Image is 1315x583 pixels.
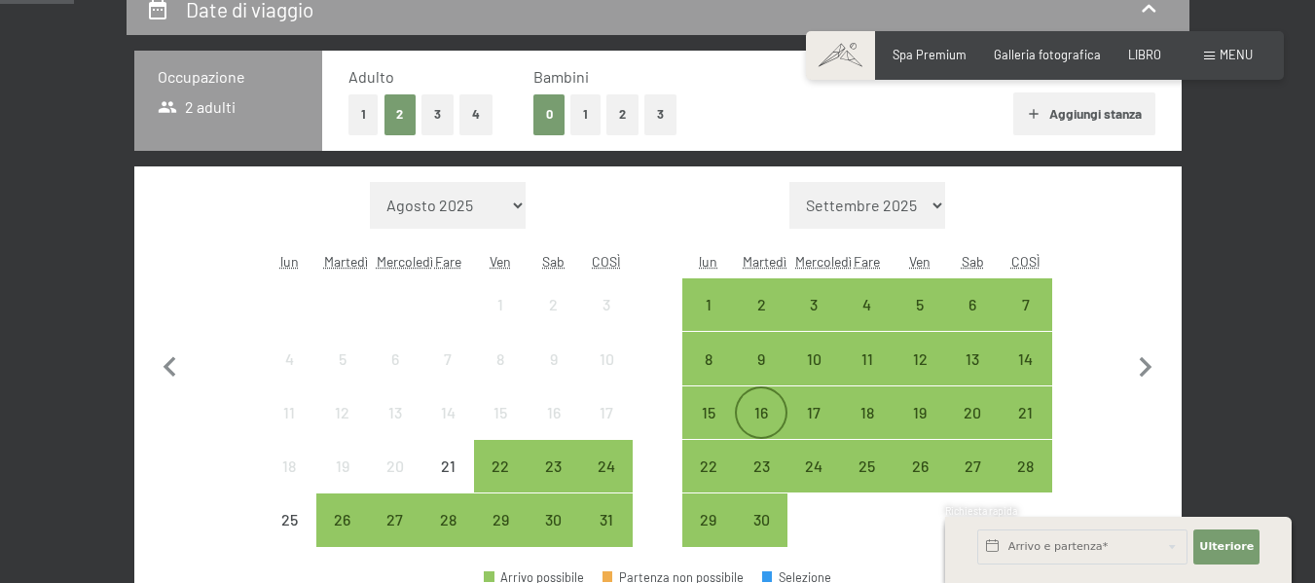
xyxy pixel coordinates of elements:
div: Ven 15 ago 2025 [474,386,527,439]
div: Dom 10 ago 2025 [580,332,633,384]
div: Anreise möglich [894,278,946,331]
div: Dom Set 07 2025 [999,278,1051,331]
font: 12 [335,403,349,421]
div: Anreise möglich [841,332,894,384]
font: Adulto [348,67,394,86]
div: Sabato 6 settembre 2025 [946,278,999,331]
font: 16 [754,403,768,421]
div: Mercoledì 24 settembre 2025 [787,440,840,492]
font: 17 [600,403,613,421]
div: Arrivo non possibile [369,440,421,492]
div: Anreise möglich [894,332,946,384]
div: Anreise möglich [894,440,946,492]
div: Dom 28 set 2025 [999,440,1051,492]
font: menu [1220,47,1253,62]
div: Mercoledì 3 settembre 2025 [787,278,840,331]
font: 16 [547,403,561,421]
font: 29 [700,510,716,528]
div: Anreise möglich [999,440,1051,492]
font: 3 [603,295,610,313]
div: Arrivo non possibile [316,332,369,384]
font: Occupazione [158,67,245,86]
abbr: Mercoledì [795,253,852,270]
font: Ulteriore [1199,540,1254,553]
div: Arrivo non possibile [528,332,580,384]
font: 27 [386,510,403,528]
font: 10 [807,349,822,368]
font: LIBRO [1128,47,1161,62]
font: 15 [702,403,715,421]
div: Martedì 30 settembre 2025 [735,493,787,546]
div: Mercoledì 13 agosto 2025 [369,386,421,439]
div: Arrivo non possibile [369,332,421,384]
font: 14 [1018,349,1033,368]
div: Lunedì 25 agosto 2025 [263,493,315,546]
div: Ven 05 set 2025 [894,278,946,331]
div: Anreise möglich [528,493,580,546]
div: Giovedì 18 settembre 2025 [841,386,894,439]
font: 2 adulti [185,97,236,116]
font: 28 [440,510,457,528]
font: Sab [962,253,984,270]
abbr: Lunedi [699,253,717,270]
font: 13 [388,403,402,421]
font: lun [699,253,717,270]
div: Anreise möglich [787,386,840,439]
div: Sabato 16 agosto 2025 [528,386,580,439]
abbr: Venerdì [490,253,511,270]
div: Ven 22 ago 2025 [474,440,527,492]
div: Dom 21 set 2025 [999,386,1051,439]
font: COSÌ [592,253,621,270]
div: Anreise möglich [682,386,735,439]
div: Arrivo non possibile [528,278,580,331]
font: Spa Premium [893,47,967,62]
font: 25 [858,456,875,475]
div: Arrivo non possibile [474,386,527,439]
font: 23 [753,456,770,475]
font: 3 [434,106,441,122]
div: Anreise möglich [369,493,421,546]
font: 23 [545,456,562,475]
div: Giovedì 7 agosto 2025 [421,332,474,384]
a: Galleria fotografica [994,47,1101,62]
button: 2 [384,94,417,134]
div: Anreise möglich [682,332,735,384]
font: 19 [913,403,927,421]
div: Anreise möglich [682,440,735,492]
div: Arrivo non possibile [263,386,315,439]
div: Martedì 12 agosto 2025 [316,386,369,439]
font: 31 [600,510,613,528]
div: Sabato 23 agosto 2025 [528,440,580,492]
font: 1 [497,295,503,313]
div: Mercoledì 10 settembre 2025 [787,332,840,384]
div: Arrivo non possibile [421,386,474,439]
button: 1 [348,94,379,134]
font: 7 [1022,295,1030,313]
div: Sabato 9 agosto 2025 [528,332,580,384]
div: Giovedì 4 settembre 2025 [841,278,894,331]
font: Martedì [324,253,368,270]
font: 25 [281,510,298,528]
div: Martedì 2 settembre 2025 [735,278,787,331]
div: Anreise möglich [316,493,369,546]
button: Il mese prossimo [1125,182,1166,548]
div: Giovedì 14 agosto 2025 [421,386,474,439]
abbr: Giovedì [435,253,461,270]
div: Anreise möglich [946,386,999,439]
div: Anreise möglich [946,332,999,384]
div: Giovedì 28 agosto 2025 [421,493,474,546]
div: Mercoledì 17 settembre 2025 [787,386,840,439]
div: Anreise möglich [421,493,474,546]
div: Dom 24 ago 2025 [580,440,633,492]
font: 8 [496,349,504,368]
div: Arrivo non possibile [421,440,474,492]
font: 1 [583,106,588,122]
div: Arrivo non possibile [421,332,474,384]
div: Anreise möglich [999,386,1051,439]
abbr: Martedì [743,253,786,270]
div: Ven 26 set 2025 [894,440,946,492]
abbr: Lunedi [280,253,299,270]
font: 26 [334,510,350,528]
